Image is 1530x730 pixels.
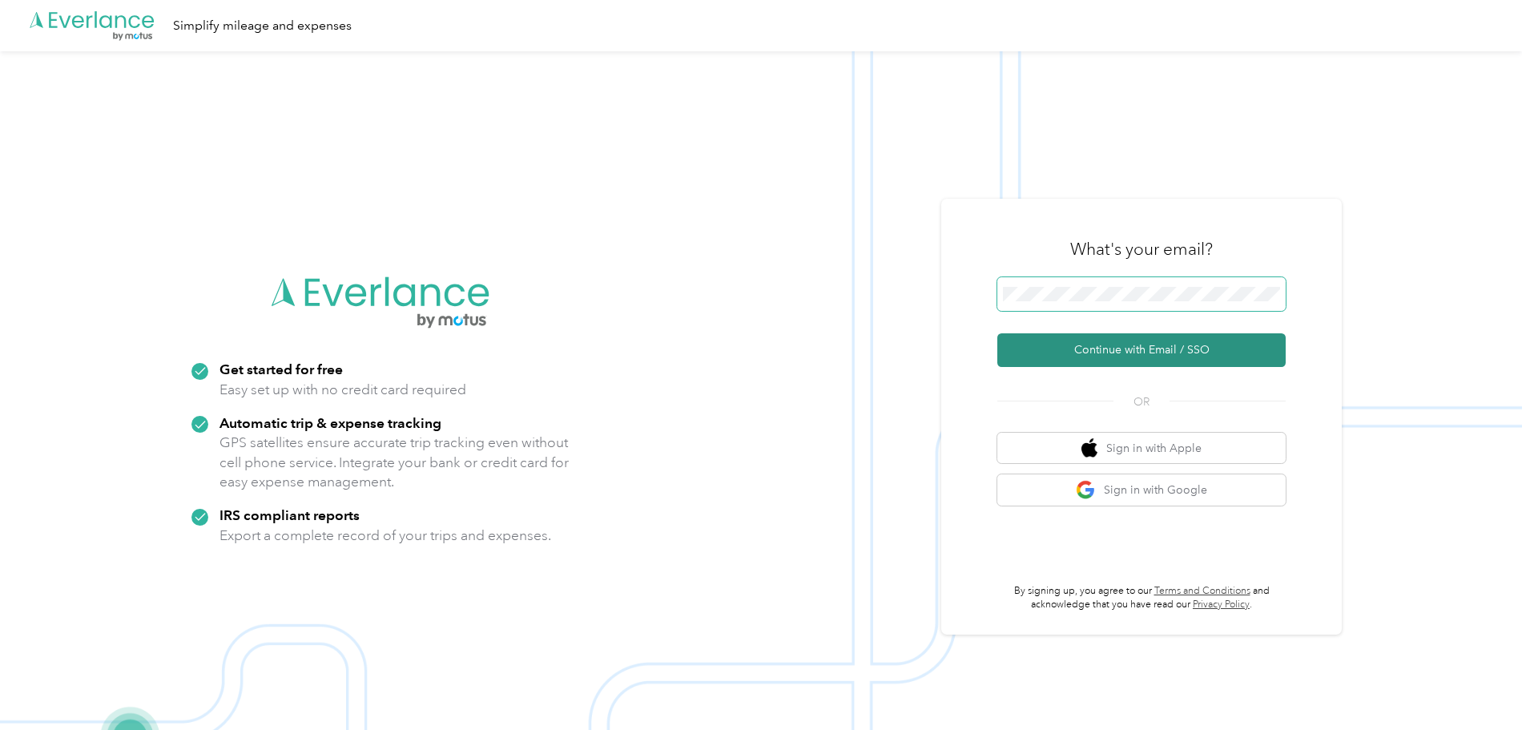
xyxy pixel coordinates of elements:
[173,16,352,36] div: Simplify mileage and expenses
[1081,438,1097,458] img: apple logo
[1070,238,1213,260] h3: What's your email?
[1193,599,1250,611] a: Privacy Policy
[1076,480,1096,500] img: google logo
[1154,585,1250,597] a: Terms and Conditions
[219,414,441,431] strong: Automatic trip & expense tracking
[219,433,570,492] p: GPS satellites ensure accurate trip tracking even without cell phone service. Integrate your bank...
[219,506,360,523] strong: IRS compliant reports
[219,526,551,546] p: Export a complete record of your trips and expenses.
[219,361,343,377] strong: Get started for free
[1440,640,1530,730] iframe: Everlance-gr Chat Button Frame
[1113,393,1170,410] span: OR
[997,584,1286,612] p: By signing up, you agree to our and acknowledge that you have read our .
[997,333,1286,367] button: Continue with Email / SSO
[219,380,466,400] p: Easy set up with no credit card required
[997,433,1286,464] button: apple logoSign in with Apple
[997,474,1286,506] button: google logoSign in with Google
